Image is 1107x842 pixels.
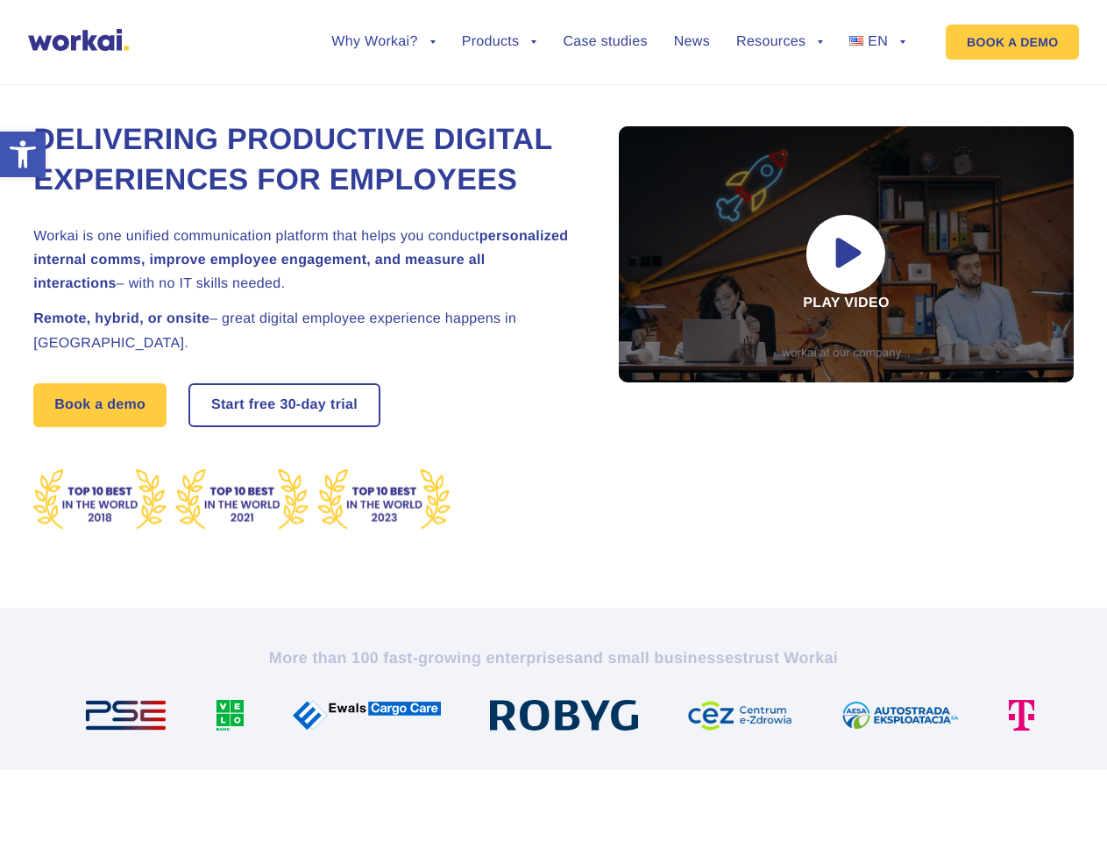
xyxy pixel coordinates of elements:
[33,307,577,354] h2: – great digital employee experience happens in [GEOGRAPHIC_DATA].
[33,120,577,201] h1: Delivering Productive Digital Experiences for Employees
[462,35,537,49] a: Products
[736,35,823,49] a: Resources
[190,385,379,425] a: Start free30-daytrial
[67,647,1040,668] h2: More than 100 fast-growing enterprises trust Workai
[868,34,888,49] span: EN
[574,649,742,667] i: and small businesses
[280,398,326,412] i: 30-day
[33,311,209,326] strong: Remote, hybrid, or onsite
[563,35,647,49] a: Case studies
[33,229,568,291] strong: personalized internal comms, improve employee engagement, and measure all interactions
[619,126,1074,382] div: Play video
[331,35,435,49] a: Why Workai?
[946,25,1079,60] a: BOOK A DEMO
[33,225,577,296] h2: Workai is one unified communication platform that helps you conduct – with no IT skills needed.
[33,383,167,427] a: Book a demo
[674,35,710,49] a: News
